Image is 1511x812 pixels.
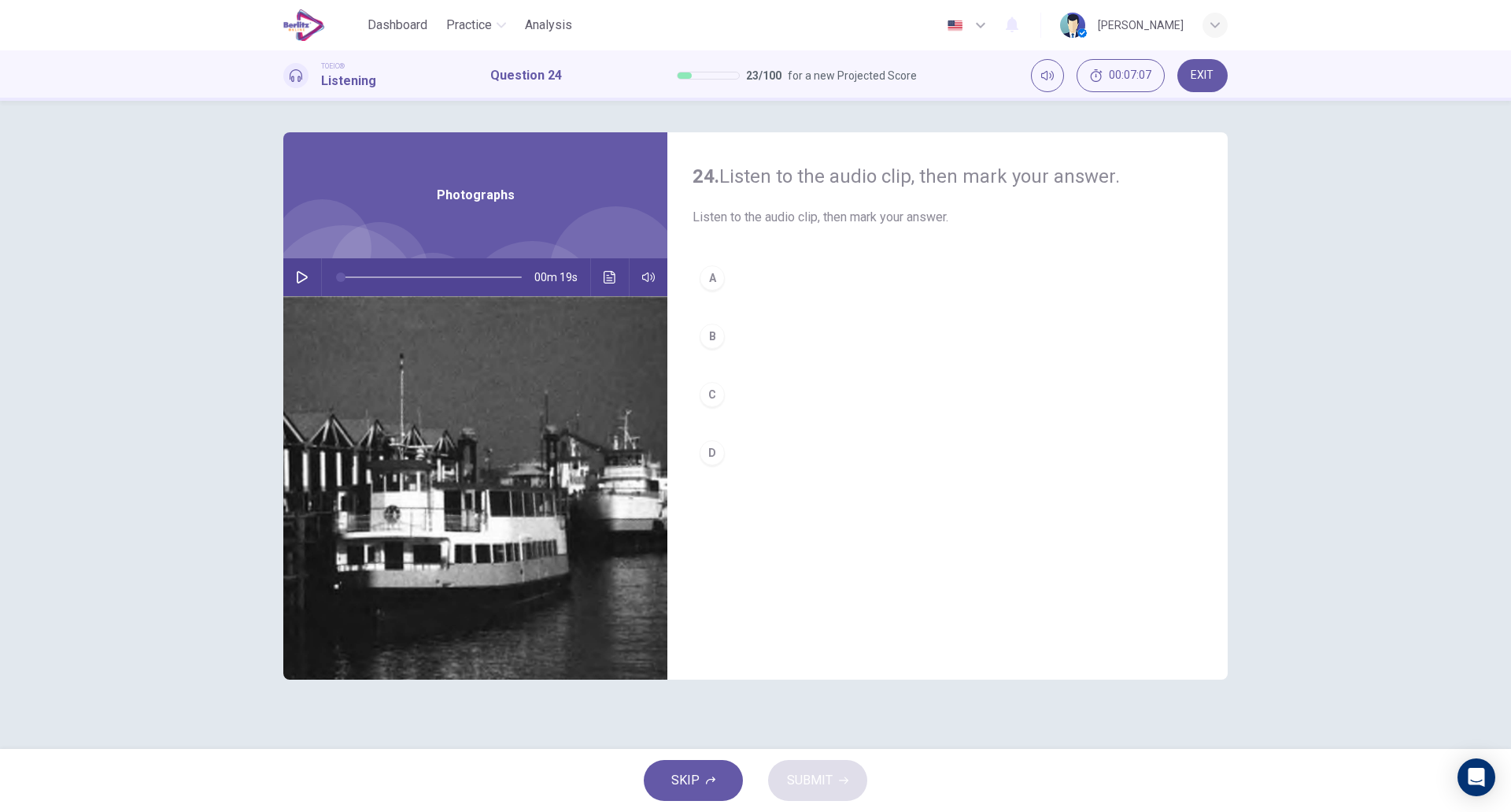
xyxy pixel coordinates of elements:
[1109,69,1151,82] span: 00:07:07
[693,164,1203,189] h4: Listen to the audio clip, then mark your answer.
[693,208,1203,227] span: Listen to the audio clip, then mark your answer.
[693,165,719,187] strong: 24.
[700,382,725,407] div: C
[1077,59,1165,92] button: 00:07:07
[644,760,743,801] button: SKIP
[693,317,1203,356] button: B
[1457,758,1495,796] div: Open Intercom Messenger
[700,324,725,349] div: B
[321,61,345,72] span: TOEIC®
[361,11,434,39] button: Dashboard
[321,72,376,91] h1: Listening
[283,9,361,41] a: EduSynch logo
[945,20,965,32] img: en
[368,16,427,35] span: Dashboard
[700,265,725,291] div: A
[437,186,515,205] span: Photographs
[519,11,578,39] button: Analysis
[746,66,781,85] span: 23 / 100
[671,769,700,792] span: SKIP
[1060,13,1085,38] img: Profile picture
[597,258,623,296] button: Click to see the audio transcription
[700,440,725,465] div: D
[693,258,1203,298] button: A
[1098,16,1184,35] div: [PERSON_NAME]
[788,66,917,85] span: for a new Projected Score
[490,66,562,85] h1: Question 24
[440,11,512,39] button: Practice
[693,375,1203,414] button: C
[283,296,667,680] img: Photographs
[534,258,590,296] span: 00m 19s
[1191,69,1214,82] span: EXIT
[693,433,1203,473] button: D
[1177,59,1228,92] button: EXIT
[283,9,325,41] img: EduSynch logo
[1031,59,1064,92] div: Mute
[525,16,572,35] span: Analysis
[1077,59,1165,92] div: Hide
[446,16,492,35] span: Practice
